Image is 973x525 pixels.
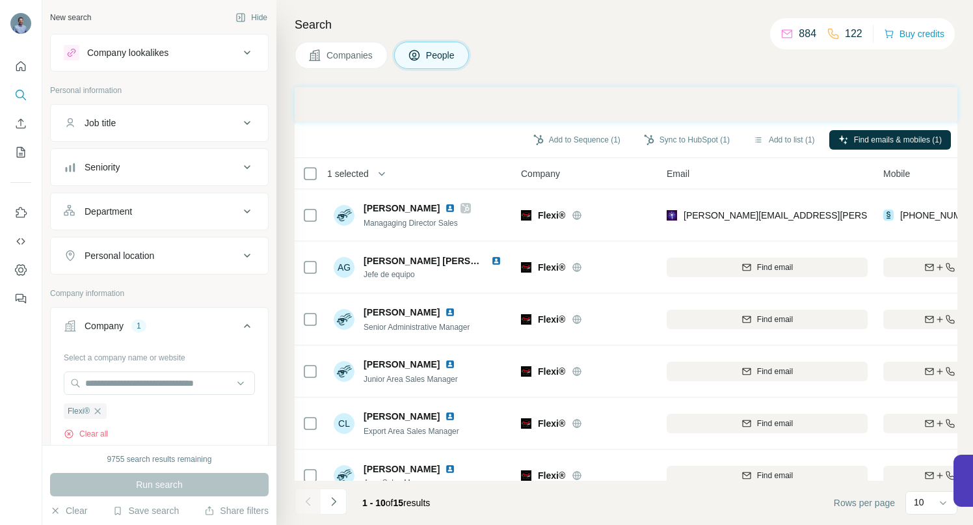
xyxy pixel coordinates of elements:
button: Personal location [51,240,268,271]
span: Flexi® [538,313,565,326]
iframe: Intercom live chat [929,481,960,512]
img: Logo of Flexi® [521,210,531,221]
div: 1 [131,320,146,332]
div: Job title [85,116,116,129]
div: Company [85,319,124,332]
span: Export Area Sales Manager [364,427,459,436]
span: Find emails & mobiles (1) [854,134,942,146]
span: Find email [757,418,793,429]
div: Select a company name or website [64,347,255,364]
button: My lists [10,141,31,164]
span: [PERSON_NAME] [364,306,440,319]
span: of [386,498,393,508]
img: Logo of Flexi® [521,262,531,273]
span: Flexi® [538,469,565,482]
span: Rows per page [834,496,895,509]
span: Find email [757,366,793,377]
div: AG [334,257,354,278]
span: Company [521,167,560,180]
img: Avatar [10,13,31,34]
span: Flexi® [538,417,565,430]
span: [PERSON_NAME] [364,202,440,215]
button: Find email [667,362,868,381]
span: [PERSON_NAME] [364,463,440,476]
span: Mobile [883,167,910,180]
span: [PERSON_NAME] [364,410,440,423]
img: LinkedIn logo [491,256,501,266]
button: Company1 [51,310,268,347]
img: LinkedIn logo [445,359,455,370]
img: LinkedIn logo [445,411,455,422]
button: Department [51,196,268,227]
button: Find email [667,466,868,485]
button: Find email [667,310,868,329]
span: Senior Administrative Manager [364,323,470,332]
button: Sync to HubSpot (1) [635,130,739,150]
button: Navigate to next page [321,489,347,515]
button: Search [10,83,31,107]
button: Find emails & mobiles (1) [829,130,951,150]
img: Avatar [334,205,354,226]
button: Add to list (1) [744,130,824,150]
span: Flexi® [538,365,565,378]
button: Use Surfe on LinkedIn [10,201,31,224]
button: Clear all [64,428,108,440]
span: Area Sales Manager [364,477,460,489]
button: Clear [50,504,87,517]
span: Junior Area Sales Manager [364,375,458,384]
img: provider surfe logo [883,209,894,222]
img: Logo of Flexi® [521,314,531,325]
img: LinkedIn logo [445,203,455,213]
h4: Search [295,16,957,34]
img: LinkedIn logo [445,464,455,474]
span: Managaging Director Sales [364,219,458,228]
img: Logo of Flexi® [521,366,531,377]
iframe: Banner [295,87,957,122]
img: Avatar [334,361,354,382]
button: Find email [667,414,868,433]
button: Company lookalikes [51,37,268,68]
button: Enrich CSV [10,112,31,135]
span: Find email [757,314,793,325]
span: Find email [757,470,793,481]
button: Use Surfe API [10,230,31,253]
span: [PERSON_NAME] [364,358,440,371]
img: Avatar [334,309,354,330]
button: Add to Sequence (1) [524,130,630,150]
img: LinkedIn logo [445,307,455,317]
span: Flexi® [538,209,565,222]
button: Quick start [10,55,31,78]
div: Seniority [85,161,120,174]
img: provider leadmagic logo [667,209,677,222]
button: Save search [113,504,179,517]
button: Buy credits [884,25,944,43]
button: Seniority [51,152,268,183]
div: Department [85,205,132,218]
button: Dashboard [10,258,31,282]
button: Share filters [204,504,269,517]
span: 15 [393,498,404,508]
div: Personal location [85,249,154,262]
span: 1 selected [327,167,369,180]
span: Email [667,167,689,180]
button: Job title [51,107,268,139]
button: Feedback [10,287,31,310]
span: Find email [757,262,793,273]
span: Jefe de equipo [364,269,507,280]
span: Flexi® [68,405,90,417]
p: 122 [845,26,862,42]
button: Find email [667,258,868,277]
img: Logo of Flexi® [521,470,531,481]
span: [PERSON_NAME] [PERSON_NAME] [364,256,519,266]
div: CL [334,413,354,434]
img: Avatar [334,465,354,486]
div: Company lookalikes [87,46,168,59]
p: Personal information [50,85,269,96]
span: People [426,49,456,62]
img: Logo of Flexi® [521,418,531,429]
p: 884 [799,26,816,42]
span: 1 - 10 [362,498,386,508]
div: 9755 search results remaining [107,453,212,465]
span: Companies [327,49,374,62]
span: results [362,498,430,508]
